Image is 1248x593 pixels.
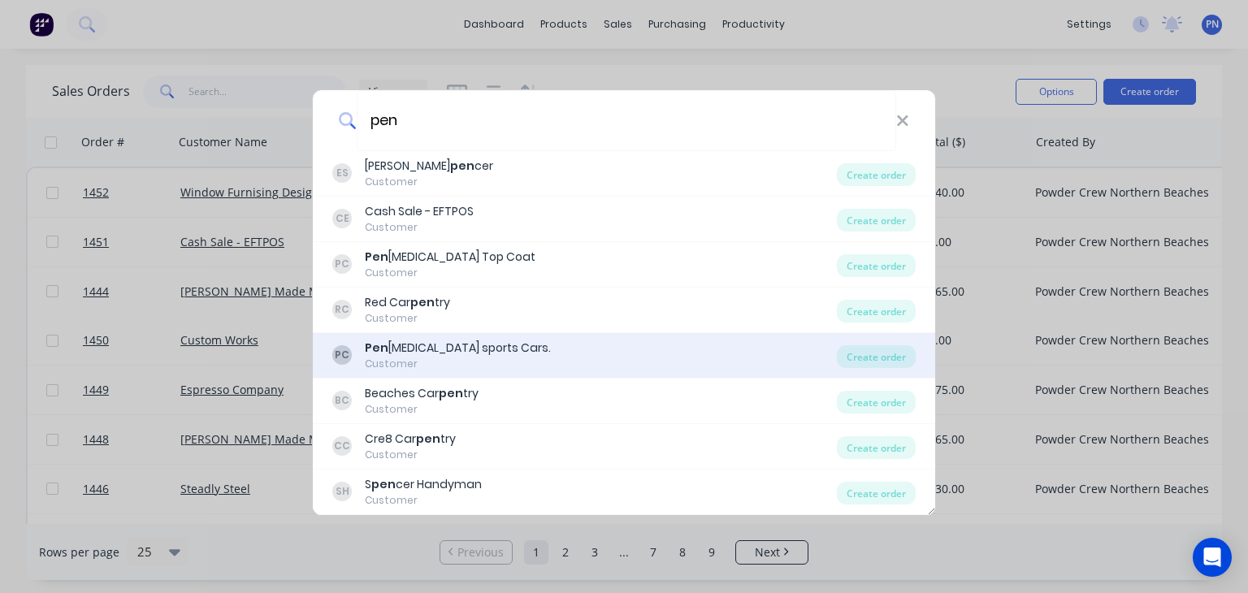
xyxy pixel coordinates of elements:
[837,436,916,459] div: Create order
[837,482,916,504] div: Create order
[837,300,916,322] div: Create order
[365,402,479,417] div: Customer
[365,431,456,448] div: Cre8 Car try
[365,158,493,175] div: [PERSON_NAME] cer
[365,294,450,311] div: Red Car try
[365,357,551,371] div: Customer
[837,254,916,277] div: Create order
[410,294,435,310] b: pen
[365,493,482,508] div: Customer
[365,448,456,462] div: Customer
[332,254,352,274] div: PC
[365,266,535,280] div: Customer
[365,220,474,235] div: Customer
[365,311,450,326] div: Customer
[332,163,352,183] div: ES
[332,391,352,410] div: BC
[365,476,482,493] div: S cer Handyman
[332,345,352,365] div: PC
[450,158,474,174] b: pen
[365,340,551,357] div: [MEDICAL_DATA] sports Cars.
[1193,538,1232,577] div: Open Intercom Messenger
[439,385,463,401] b: pen
[332,300,352,319] div: RC
[365,385,479,402] div: Beaches Car try
[357,90,896,151] input: Enter a customer name to create a new order...
[365,175,493,189] div: Customer
[837,345,916,368] div: Create order
[332,482,352,501] div: SH
[332,436,352,456] div: CC
[837,391,916,413] div: Create order
[365,249,535,266] div: [MEDICAL_DATA] Top Coat
[416,431,440,447] b: pen
[332,209,352,228] div: CE
[365,203,474,220] div: Cash Sale - EFTPOS
[365,340,388,356] b: Pen
[365,249,388,265] b: Pen
[837,209,916,232] div: Create order
[371,476,396,492] b: pen
[837,163,916,186] div: Create order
